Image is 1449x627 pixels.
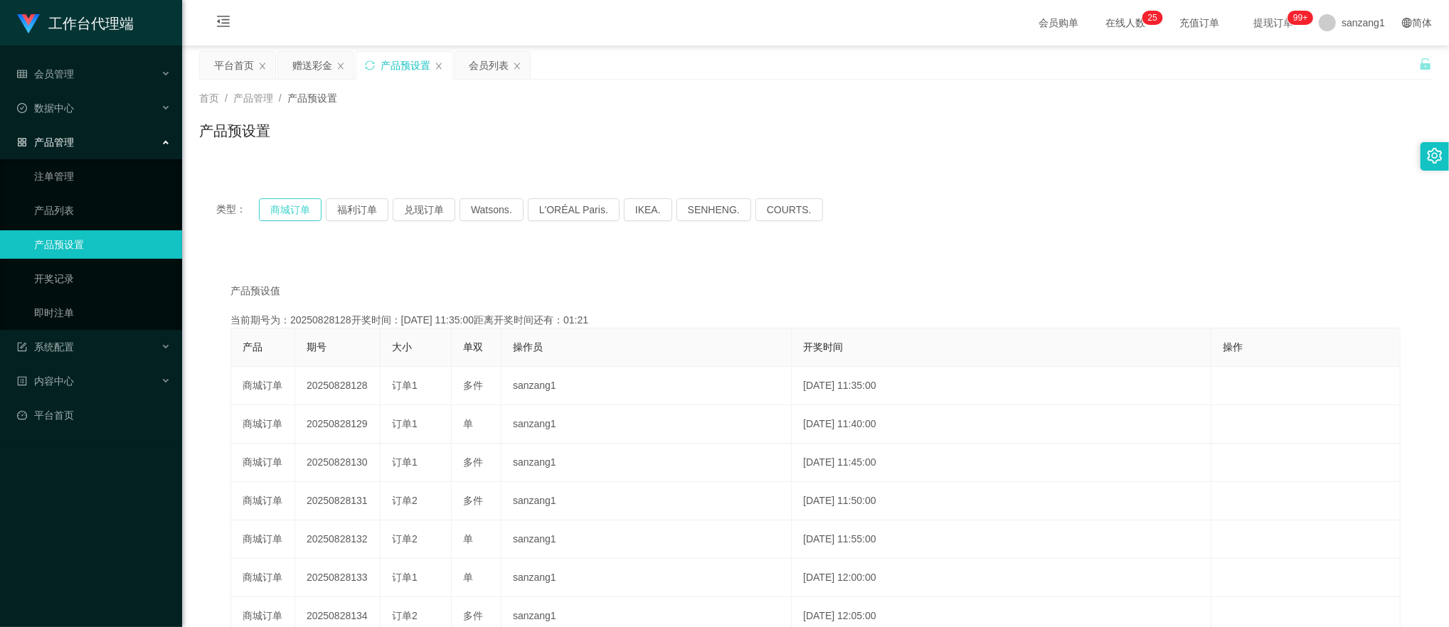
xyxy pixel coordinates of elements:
[469,52,509,79] div: 会员列表
[17,137,27,147] i: 图标: appstore-o
[216,198,259,221] span: 类型：
[1402,18,1412,28] i: 图标: global
[17,103,27,113] i: 图标: check-circle-o
[17,401,171,429] a: 图标: dashboard平台首页
[392,533,418,545] span: 订单2
[792,482,1211,520] td: [DATE] 11:50:00
[34,196,171,225] a: 产品列表
[392,495,418,506] span: 订单2
[381,52,430,79] div: 产品预设置
[295,520,381,559] td: 20250828132
[34,230,171,259] a: 产品预设置
[513,341,543,353] span: 操作员
[392,380,418,391] span: 订单1
[1098,18,1152,28] span: 在线人数
[792,444,1211,482] td: [DATE] 11:45:00
[295,482,381,520] td: 20250828131
[513,62,521,70] i: 图标: close
[17,68,74,80] span: 会员管理
[230,313,1401,328] div: 当前期号为：20250828128开奖时间：[DATE] 11:35:00距离开奖时间还有：01:21
[295,367,381,405] td: 20250828128
[392,418,418,429] span: 订单1
[463,572,473,583] span: 单
[1427,148,1443,164] i: 图标: setting
[1152,11,1157,25] p: 5
[501,520,792,559] td: sanzang1
[1223,341,1243,353] span: 操作
[279,92,282,104] span: /
[48,1,134,46] h1: 工作台代理端
[17,375,74,387] span: 内容中心
[307,341,327,353] span: 期号
[231,520,295,559] td: 商城订单
[792,559,1211,597] td: [DATE] 12:00:00
[326,198,388,221] button: 福利订单
[392,572,418,583] span: 订单1
[17,341,74,353] span: 系统配置
[231,444,295,482] td: 商城订单
[676,198,751,221] button: SENHENG.
[231,482,295,520] td: 商城订单
[287,92,337,104] span: 产品预设置
[463,610,483,621] span: 多件
[17,376,27,386] i: 图标: profile
[463,533,473,545] span: 单
[34,162,171,191] a: 注单管理
[243,341,262,353] span: 产品
[463,380,483,391] span: 多件
[1172,18,1226,28] span: 充值订单
[392,341,412,353] span: 大小
[1148,11,1153,25] p: 2
[231,367,295,405] td: 商城订单
[295,444,381,482] td: 20250828130
[1142,11,1163,25] sup: 25
[17,17,134,28] a: 工作台代理端
[1419,58,1432,70] i: 图标: unlock
[393,198,455,221] button: 兑现订单
[225,92,228,104] span: /
[501,405,792,444] td: sanzang1
[34,264,171,293] a: 开奖记录
[295,405,381,444] td: 20250828129
[17,102,74,114] span: 数据中心
[17,136,74,148] span: 产品管理
[792,367,1211,405] td: [DATE] 11:35:00
[463,341,483,353] span: 单双
[365,60,375,70] i: 图标: sync
[258,62,267,70] i: 图标: close
[792,405,1211,444] td: [DATE] 11:40:00
[463,495,483,506] span: 多件
[435,62,443,70] i: 图标: close
[214,52,254,79] div: 平台首页
[755,198,823,221] button: COURTS.
[336,62,345,70] i: 图标: close
[501,482,792,520] td: sanzang1
[392,456,418,468] span: 订单1
[501,559,792,597] td: sanzang1
[17,342,27,352] i: 图标: form
[1246,18,1300,28] span: 提现订单
[460,198,524,221] button: Watsons.
[792,520,1211,559] td: [DATE] 11:55:00
[1288,11,1313,25] sup: 981
[231,559,295,597] td: 商城订单
[259,198,322,221] button: 商城订单
[463,456,483,468] span: 多件
[231,405,295,444] td: 商城订单
[199,92,219,104] span: 首页
[528,198,620,221] button: L'ORÉAL Paris.
[230,284,280,299] span: 产品预设值
[501,444,792,482] td: sanzang1
[501,367,792,405] td: sanzang1
[199,120,270,141] h1: 产品预设置
[803,341,843,353] span: 开奖时间
[292,52,332,79] div: 赠送彩金
[17,69,27,79] i: 图标: table
[463,418,473,429] span: 单
[34,299,171,327] a: 即时注单
[233,92,273,104] span: 产品管理
[392,610,418,621] span: 订单2
[295,559,381,597] td: 20250828133
[17,14,40,34] img: logo.9652507e.png
[624,198,672,221] button: IKEA.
